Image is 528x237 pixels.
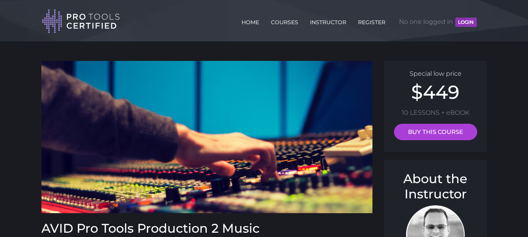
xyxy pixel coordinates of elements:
[356,14,387,27] a: REGISTER
[410,70,462,77] span: Special low price
[41,221,373,236] h3: AVID Pro Tools Production 2 Music
[399,10,476,34] span: No one logged in
[394,124,477,140] a: BUY THIS COURSE
[240,14,261,27] a: HOME
[392,83,479,102] h2: $449
[42,9,120,34] img: Pro Tools Certified Logo
[392,108,479,118] p: 10 LESSONS + eBOOK
[455,18,476,27] button: LOGIN
[392,171,479,201] h3: About the Instructor
[308,14,348,27] a: INSTRUCTOR
[41,61,373,213] img: Audio Mixer Board in Studio
[269,14,300,27] a: COURSES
